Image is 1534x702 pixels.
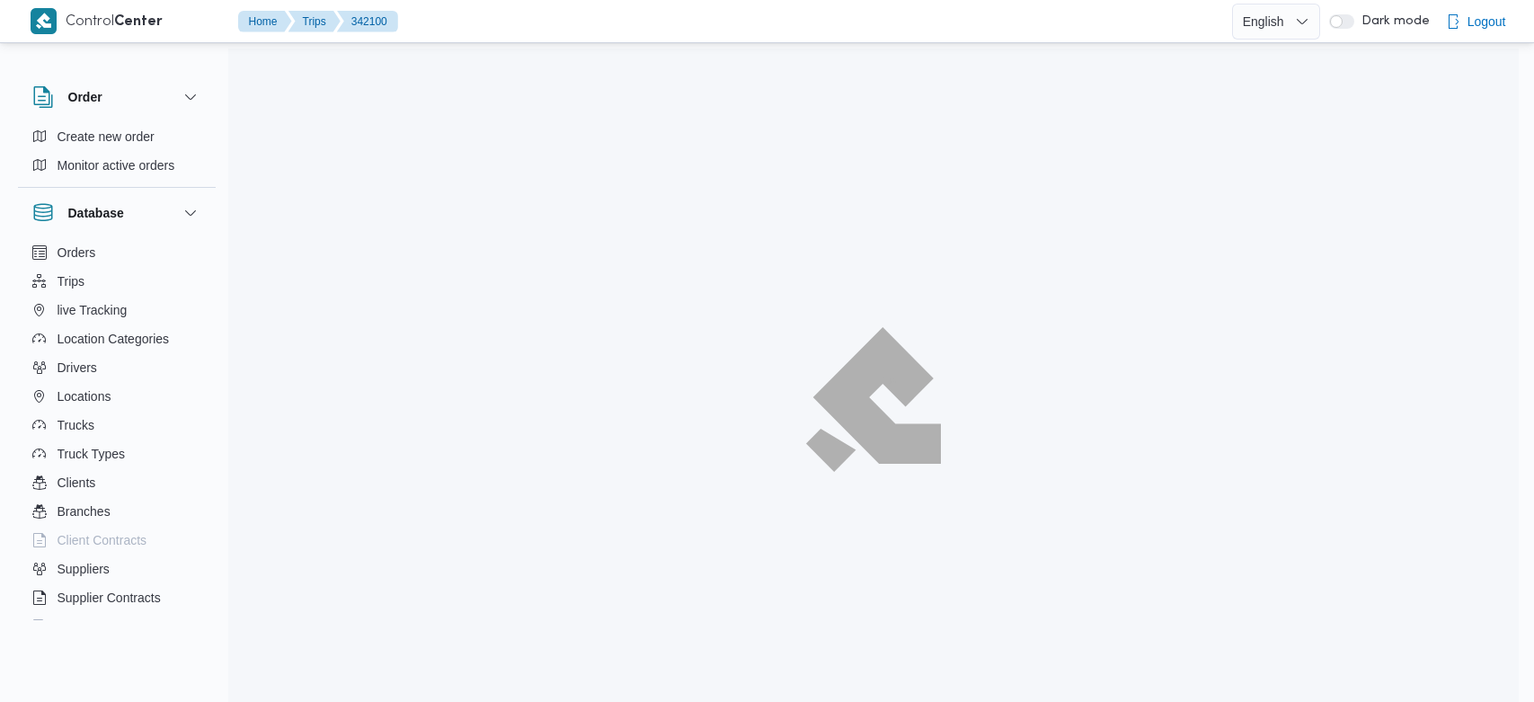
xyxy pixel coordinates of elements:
button: Suppliers [25,555,208,583]
b: Center [114,15,163,29]
span: Location Categories [58,328,170,350]
span: Truck Types [58,443,125,465]
button: Supplier Contracts [25,583,208,612]
span: Locations [58,386,111,407]
img: X8yXhbKr1z7QwAAAABJRU5ErkJggg== [31,8,57,34]
span: Client Contracts [58,529,147,551]
h3: Order [68,86,102,108]
img: ILLA Logo [806,328,941,472]
button: Trips [25,267,208,296]
span: Drivers [58,357,97,378]
button: Client Contracts [25,526,208,555]
button: Order [32,86,201,108]
button: Devices [25,612,208,641]
button: Logout [1439,4,1513,40]
span: Clients [58,472,96,493]
button: Monitor active orders [25,151,208,180]
div: Database [18,238,216,627]
button: Create new order [25,122,208,151]
h3: Database [68,202,124,224]
button: Locations [25,382,208,411]
button: Database [32,202,201,224]
button: Clients [25,468,208,497]
button: live Tracking [25,296,208,324]
div: Order [18,122,216,187]
span: Logout [1467,11,1506,32]
button: Trips [288,11,341,32]
span: Branches [58,501,111,522]
span: live Tracking [58,299,128,321]
button: Truck Types [25,440,208,468]
span: Monitor active orders [58,155,175,176]
button: Orders [25,238,208,267]
button: 342100 [337,11,398,32]
span: Trucks [58,414,94,436]
span: Orders [58,242,96,263]
span: Dark mode [1354,14,1430,29]
span: Create new order [58,126,155,147]
button: Home [238,11,292,32]
span: Suppliers [58,558,110,580]
span: Trips [58,271,85,292]
button: Branches [25,497,208,526]
span: Supplier Contracts [58,587,161,609]
button: Trucks [25,411,208,440]
button: Location Categories [25,324,208,353]
button: Drivers [25,353,208,382]
span: Devices [58,616,102,637]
